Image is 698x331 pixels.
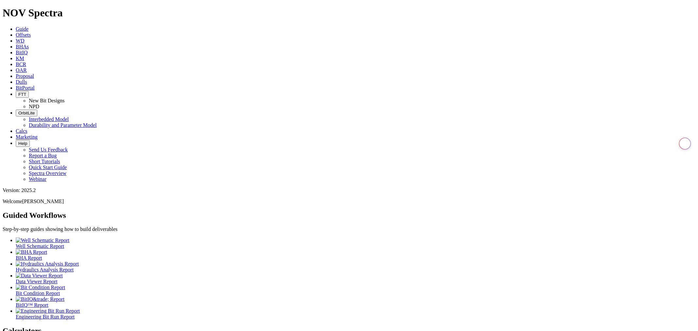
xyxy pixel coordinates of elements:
span: Help [18,141,27,146]
img: BitIQ&trade; Report [16,296,64,302]
a: Offsets [16,32,31,38]
a: Webinar [29,176,46,182]
img: BHA Report [16,249,47,255]
a: Bit Condition Report Bit Condition Report [16,285,695,296]
a: Durability and Parameter Model [29,122,97,128]
button: OrbitLite [16,110,37,116]
h2: Guided Workflows [3,211,695,220]
img: Data Viewer Report [16,273,63,279]
img: Engineering Bit Run Report [16,308,80,314]
a: Calcs [16,128,27,134]
a: BitPortal [16,85,35,91]
a: Quick Start Guide [29,165,67,170]
span: Bit Condition Report [16,290,60,296]
span: [PERSON_NAME] [22,199,64,204]
a: BHAs [16,44,29,49]
span: Engineering Bit Run Report [16,314,75,320]
img: Hydraulics Analysis Report [16,261,79,267]
a: BHA Report BHA Report [16,249,695,261]
span: BHA Report [16,255,42,261]
a: BitIQ&trade; Report BitIQ™ Report [16,296,695,308]
p: Step-by-step guides showing how to build deliverables [3,226,695,232]
span: Well Schematic Report [16,243,64,249]
span: Data Viewer Report [16,279,58,284]
a: Report a Bug [29,153,57,158]
a: WD [16,38,25,44]
div: Version: 2025.2 [3,187,695,193]
a: Guide [16,26,28,32]
p: Welcome [3,199,695,204]
a: Well Schematic Report Well Schematic Report [16,237,695,249]
a: Send Us Feedback [29,147,68,152]
a: NPD [29,104,39,109]
button: FTT [16,91,29,98]
button: Help [16,140,30,147]
a: OAR [16,67,27,73]
a: Spectra Overview [29,170,66,176]
a: New Bit Designs [29,98,64,103]
a: KM [16,56,24,61]
span: FTT [18,92,26,97]
a: Proposal [16,73,34,79]
a: Hydraulics Analysis Report Hydraulics Analysis Report [16,261,695,272]
h1: NOV Spectra [3,7,695,19]
a: BCR [16,61,26,67]
a: Dulls [16,79,27,85]
span: OrbitLite [18,111,35,115]
img: Well Schematic Report [16,237,69,243]
span: Hydraulics Analysis Report [16,267,74,272]
a: Data Viewer Report Data Viewer Report [16,273,695,284]
span: BitIQ™ Report [16,302,48,308]
a: Engineering Bit Run Report Engineering Bit Run Report [16,308,695,320]
a: Interbedded Model [29,116,69,122]
a: BitIQ [16,50,27,55]
a: Marketing [16,134,38,140]
img: Bit Condition Report [16,285,65,290]
a: Short Tutorials [29,159,60,164]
